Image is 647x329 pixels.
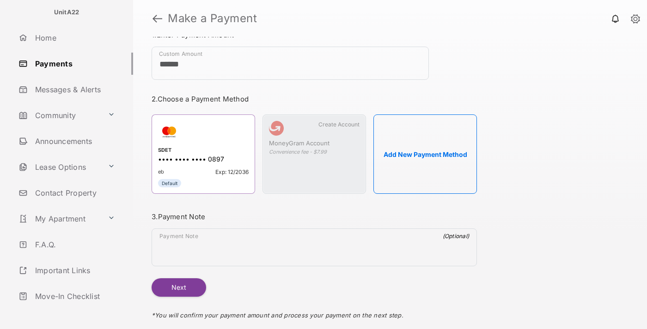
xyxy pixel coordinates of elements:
a: Important Links [15,259,119,281]
a: F.A.Q. [15,233,133,256]
div: •••• •••• •••• 0897 [158,155,249,165]
div: Convenience fee - $7.99 [269,149,360,155]
div: * You will confirm your payment amount and process your payment on the next step. [152,297,477,328]
a: Home [15,27,133,49]
a: Messages & Alerts [15,78,133,101]
a: Announcements [15,130,133,152]
p: UnitA22 [54,8,79,17]
button: Next [152,278,206,297]
a: Contact Property [15,182,133,204]
span: eb [158,168,164,175]
h3: 3. Payment Note [152,212,477,221]
button: Add New Payment Method [373,114,477,194]
span: Create Account [318,121,360,128]
div: MoneyGram Account [269,139,360,149]
a: Payments [15,53,133,75]
a: Community [15,104,104,126]
div: SDET [158,147,249,155]
a: My Apartment [15,208,104,230]
a: Move-In Checklist [15,285,133,307]
h3: 2. Choose a Payment Method [152,95,477,103]
strong: Make a Payment [168,13,257,24]
a: Lease Options [15,156,104,178]
div: SDET•••• •••• •••• 0897ebExp: 12/2036Default [152,114,255,194]
span: Exp: 12/2036 [215,168,249,175]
